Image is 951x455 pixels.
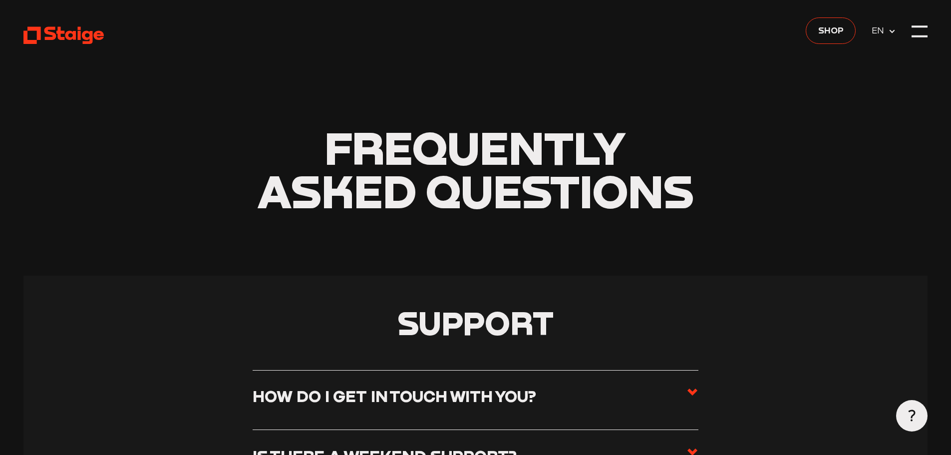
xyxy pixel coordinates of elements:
[818,23,844,37] span: Shop
[253,386,536,406] h3: How do I get in touch with you?
[806,17,856,44] a: Shop
[872,23,888,37] span: EN
[397,303,554,342] span: Support
[257,120,694,218] span: Frequently asked questions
